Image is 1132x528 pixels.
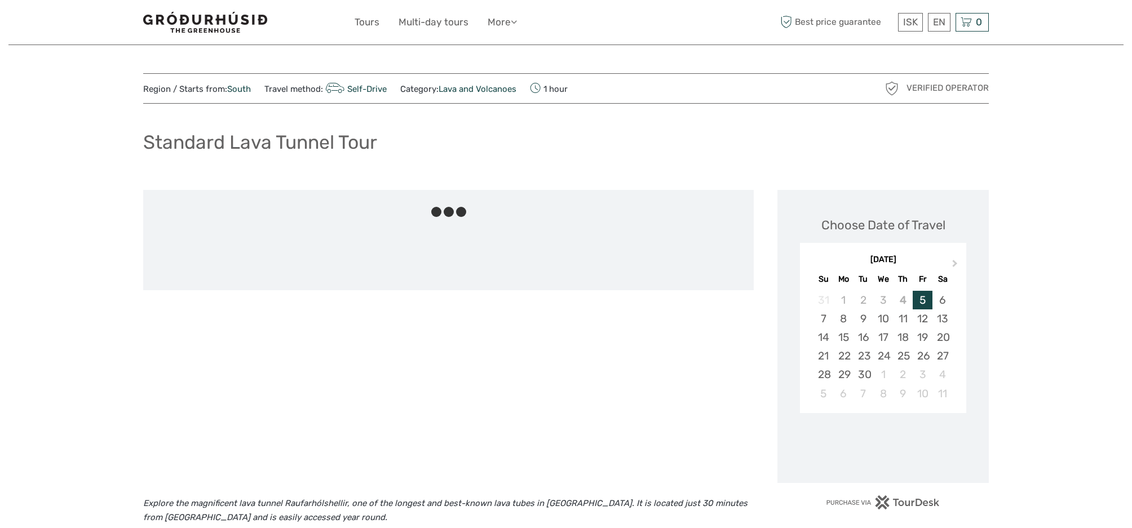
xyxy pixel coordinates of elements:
[913,272,932,287] div: Fr
[893,309,913,328] div: Choose Thursday, September 11th, 2025
[932,309,952,328] div: Choose Saturday, September 13th, 2025
[893,365,913,384] div: Choose Thursday, October 2nd, 2025
[834,272,854,287] div: Mo
[834,365,854,384] div: Choose Monday, September 29th, 2025
[803,291,962,403] div: month 2025-09
[854,272,873,287] div: Tu
[834,384,854,403] div: Choose Monday, October 6th, 2025
[873,309,893,328] div: Choose Wednesday, September 10th, 2025
[488,14,517,30] a: More
[821,216,945,234] div: Choose Date of Travel
[913,328,932,347] div: Choose Friday, September 19th, 2025
[400,83,516,95] span: Category:
[873,347,893,365] div: Choose Wednesday, September 24th, 2025
[893,384,913,403] div: Choose Thursday, October 9th, 2025
[873,384,893,403] div: Choose Wednesday, October 8th, 2025
[913,291,932,309] div: Choose Friday, September 5th, 2025
[813,309,833,328] div: Choose Sunday, September 7th, 2025
[813,291,833,309] div: Not available Sunday, August 31st, 2025
[893,328,913,347] div: Choose Thursday, September 18th, 2025
[854,291,873,309] div: Not available Tuesday, September 2nd, 2025
[813,272,833,287] div: Su
[932,272,952,287] div: Sa
[893,291,913,309] div: Not available Thursday, September 4th, 2025
[227,84,251,94] a: South
[813,384,833,403] div: Choose Sunday, October 5th, 2025
[907,82,989,94] span: Verified Operator
[854,384,873,403] div: Choose Tuesday, October 7th, 2025
[854,347,873,365] div: Choose Tuesday, September 23rd, 2025
[143,131,377,154] h1: Standard Lava Tunnel Tour
[834,309,854,328] div: Choose Monday, September 8th, 2025
[913,347,932,365] div: Choose Friday, September 26th, 2025
[883,79,901,97] img: verified_operator_grey_128.png
[932,384,952,403] div: Choose Saturday, October 11th, 2025
[913,384,932,403] div: Choose Friday, October 10th, 2025
[928,13,950,32] div: EN
[834,291,854,309] div: Not available Monday, September 1st, 2025
[800,254,966,266] div: [DATE]
[873,272,893,287] div: We
[974,16,984,28] span: 0
[873,291,893,309] div: Not available Wednesday, September 3rd, 2025
[879,442,887,450] div: Loading...
[913,309,932,328] div: Choose Friday, September 12th, 2025
[932,328,952,347] div: Choose Saturday, September 20th, 2025
[143,498,748,523] i: Explore the magnificent lava tunnel Raufarhólshellir, one of the longest and best-known lava tube...
[143,83,251,95] span: Region / Starts from:
[854,365,873,384] div: Choose Tuesday, September 30th, 2025
[143,12,267,33] img: 1578-341a38b5-ce05-4595-9f3d-b8aa3718a0b3_logo_small.jpg
[932,291,952,309] div: Choose Saturday, September 6th, 2025
[854,309,873,328] div: Choose Tuesday, September 9th, 2025
[893,347,913,365] div: Choose Thursday, September 25th, 2025
[893,272,913,287] div: Th
[813,347,833,365] div: Choose Sunday, September 21st, 2025
[355,14,379,30] a: Tours
[834,328,854,347] div: Choose Monday, September 15th, 2025
[399,14,468,30] a: Multi-day tours
[932,347,952,365] div: Choose Saturday, September 27th, 2025
[813,328,833,347] div: Choose Sunday, September 14th, 2025
[264,81,387,96] span: Travel method:
[530,81,568,96] span: 1 hour
[813,365,833,384] div: Choose Sunday, September 28th, 2025
[323,84,387,94] a: Self-Drive
[834,347,854,365] div: Choose Monday, September 22nd, 2025
[913,365,932,384] div: Choose Friday, October 3rd, 2025
[826,495,940,509] img: PurchaseViaTourDesk.png
[439,84,516,94] a: Lava and Volcanoes
[854,328,873,347] div: Choose Tuesday, September 16th, 2025
[873,365,893,384] div: Choose Wednesday, October 1st, 2025
[777,13,895,32] span: Best price guarantee
[947,257,965,275] button: Next Month
[903,16,918,28] span: ISK
[873,328,893,347] div: Choose Wednesday, September 17th, 2025
[932,365,952,384] div: Choose Saturday, October 4th, 2025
